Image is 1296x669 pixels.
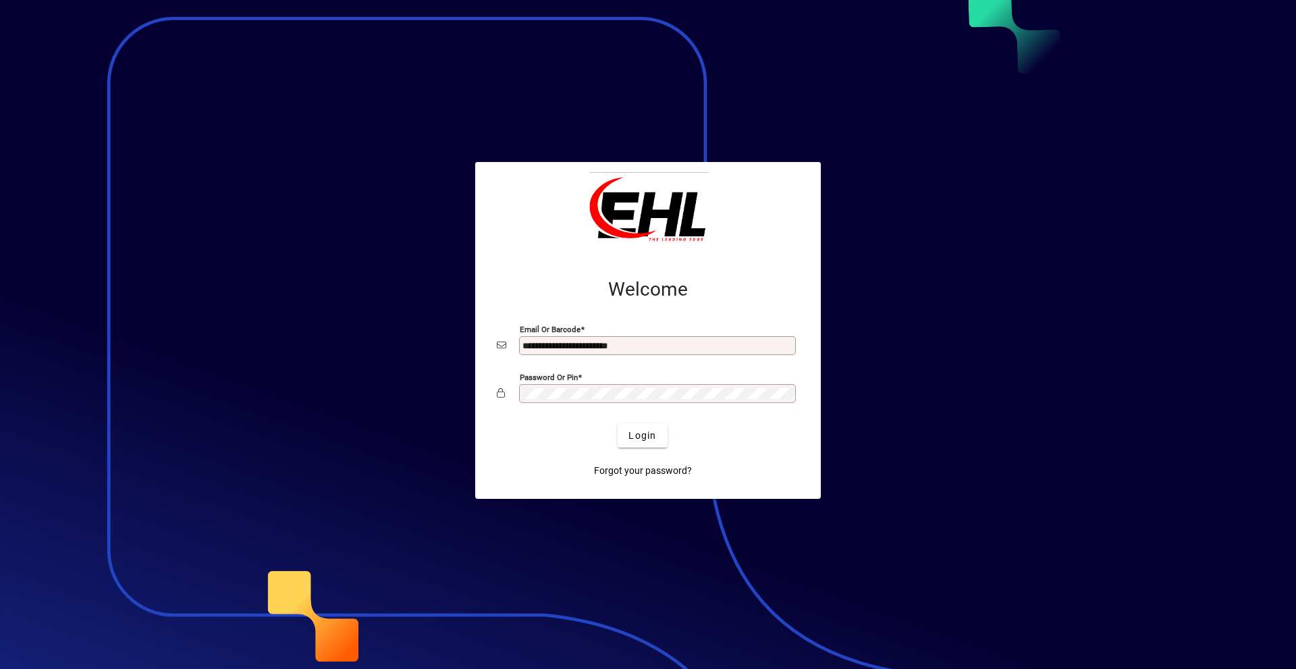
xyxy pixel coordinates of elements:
h2: Welcome [497,278,799,301]
span: Forgot your password? [594,464,692,478]
button: Login [618,423,667,448]
a: Forgot your password? [589,458,697,483]
mat-label: Password or Pin [520,373,578,382]
span: Login [628,429,656,443]
mat-label: Email or Barcode [520,325,580,334]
